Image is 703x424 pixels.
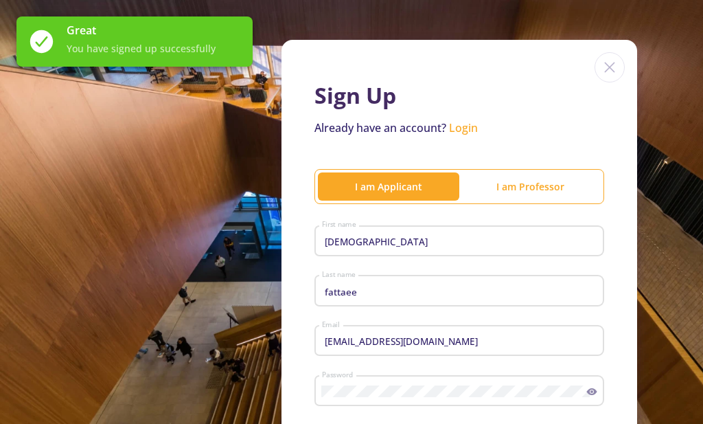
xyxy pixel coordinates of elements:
[314,120,604,136] p: Already have an account?
[67,41,242,56] span: You have signed up successfully
[449,120,478,135] a: Login
[314,82,604,109] h1: Sign Up
[595,52,625,82] img: close icon
[318,179,459,194] div: I am Applicant
[459,179,601,194] div: I am Professor
[67,22,242,38] span: Great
